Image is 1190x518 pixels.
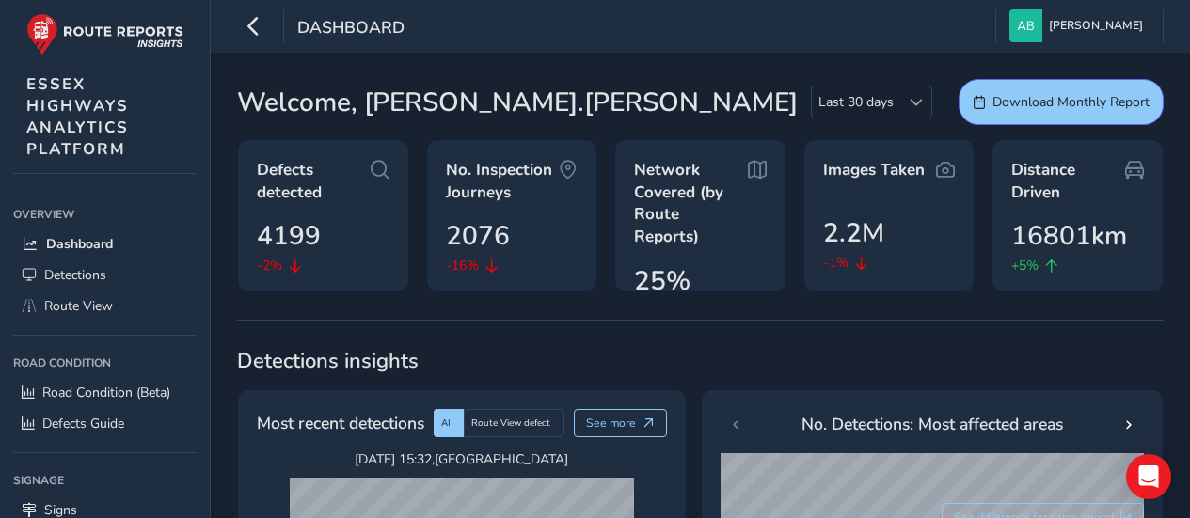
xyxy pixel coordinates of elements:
a: Defects Guide [13,408,197,439]
div: AI [434,409,464,437]
span: [DATE] 15:32 , [GEOGRAPHIC_DATA] [290,450,634,468]
span: Detections [44,266,106,284]
span: Dashboard [46,235,113,253]
span: -1% [823,253,849,273]
span: 4199 [257,216,321,256]
span: Route View [44,297,113,315]
span: No. Detections: Most affected areas [801,412,1063,436]
div: Route View defect [464,409,564,437]
span: 25% [634,261,690,301]
div: Road Condition [13,349,197,377]
span: Last 30 days [812,86,900,118]
span: 16801km [1011,216,1127,256]
span: Network Covered (by Route Reports) [634,159,748,248]
a: Dashboard [13,228,197,259]
span: Defects Guide [42,415,124,432]
img: rr logo [26,13,183,55]
span: -16% [446,256,479,275]
span: Images Taken [823,159,925,181]
button: Download Monthly Report [959,79,1164,125]
span: AI [441,416,451,430]
span: [PERSON_NAME] [1049,9,1143,42]
button: [PERSON_NAME] [1009,9,1150,42]
span: Detections insights [237,347,1164,375]
span: Road Condition (Beta) [42,384,170,401]
span: Distance Driven [1011,159,1125,203]
span: Welcome, [PERSON_NAME].[PERSON_NAME] [237,83,798,122]
span: 2.2M [823,213,884,253]
a: Detections [13,259,197,290]
span: Most recent detections [257,411,424,435]
span: Download Monthly Report [992,93,1150,111]
span: Route View defect [471,416,550,430]
span: -2% [257,256,282,275]
span: ESSEX HIGHWAYS ANALYTICS PLATFORM [26,73,129,160]
span: +5% [1011,256,1039,275]
div: Overview [13,200,197,228]
img: diamond-layout [1009,9,1042,42]
span: See more [586,416,636,431]
div: Signage [13,466,197,494]
span: 2076 [446,216,510,256]
div: Open Intercom Messenger [1126,454,1171,499]
span: Defects detected [257,159,371,203]
span: Dashboard [297,16,405,42]
button: See more [574,409,667,437]
span: No. Inspection Journeys [446,159,560,203]
a: Route View [13,290,197,322]
a: Road Condition (Beta) [13,377,197,408]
